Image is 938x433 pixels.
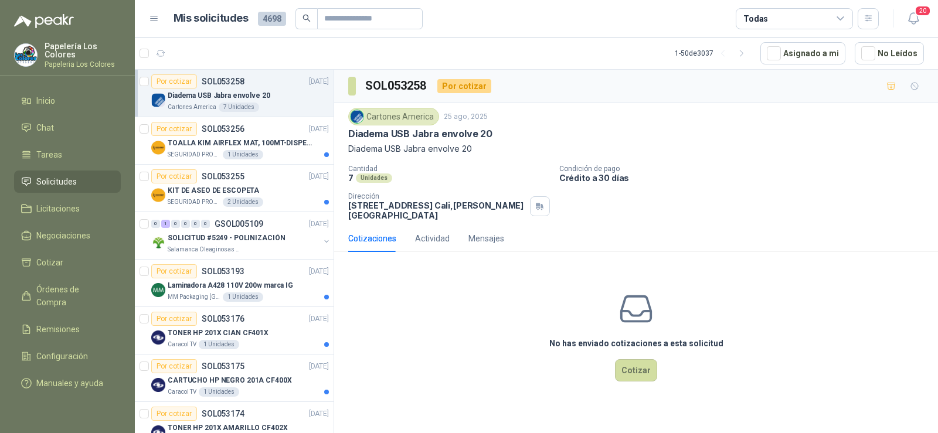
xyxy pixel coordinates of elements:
[151,283,165,297] img: Company Logo
[351,110,363,123] img: Company Logo
[202,172,244,180] p: SOL053255
[356,173,392,183] div: Unidades
[168,150,220,159] p: SEGURIDAD PROVISER LTDA
[202,125,244,133] p: SOL053256
[202,315,244,323] p: SOL053176
[309,76,329,87] p: [DATE]
[202,410,244,418] p: SOL053174
[309,124,329,135] p: [DATE]
[14,90,121,112] a: Inicio
[309,171,329,182] p: [DATE]
[151,236,165,250] img: Company Logo
[348,232,396,245] div: Cotizaciones
[151,93,165,107] img: Company Logo
[151,217,331,254] a: 0 1 0 0 0 0 GSOL005109[DATE] Company LogoSOLICITUD #5249 - POLINIZACIÓNSalamanca Oleaginosas SAS
[348,108,439,125] div: Cartones America
[309,219,329,230] p: [DATE]
[135,165,334,212] a: Por cotizarSOL053255[DATE] Company LogoKIT DE ASEO DE ESCOPETASEGURIDAD PROVISER LTDA2 Unidades
[168,387,196,397] p: Caracol TV
[168,328,269,339] p: TONER HP 201X CIAN CF401X
[36,350,88,363] span: Configuración
[151,407,197,421] div: Por cotizar
[348,128,492,140] p: Diadema USB Jabra envolve 20
[14,171,121,193] a: Solicitudes
[135,117,334,165] a: Por cotizarSOL053256[DATE] Company LogoTOALLA KIM AIRFLEX MAT, 100MT-DISPENSADOR- caja x6SEGURIDA...
[223,150,263,159] div: 1 Unidades
[36,256,63,269] span: Cotizar
[135,307,334,354] a: Por cotizarSOL053176[DATE] Company LogoTONER HP 201X CIAN CF401XCaracol TV1 Unidades
[151,312,197,326] div: Por cotizar
[468,232,504,245] div: Mensajes
[348,200,525,220] p: [STREET_ADDRESS] Cali , [PERSON_NAME][GEOGRAPHIC_DATA]
[14,372,121,394] a: Manuales y ayuda
[135,70,334,117] a: Por cotizarSOL053258[DATE] Company LogoDiadema USB Jabra envolve 20Cartones America7 Unidades
[444,111,488,122] p: 25 ago, 2025
[223,292,263,302] div: 1 Unidades
[36,148,62,161] span: Tareas
[615,359,657,381] button: Cotizar
[437,79,491,93] div: Por cotizar
[36,377,103,390] span: Manuales y ayuda
[365,77,428,95] h3: SOL053258
[151,169,197,183] div: Por cotizar
[559,173,933,183] p: Crédito a 30 días
[181,220,190,228] div: 0
[151,74,197,88] div: Por cotizar
[191,220,200,228] div: 0
[151,141,165,155] img: Company Logo
[174,10,249,27] h1: Mis solicitudes
[168,292,220,302] p: MM Packaging [GEOGRAPHIC_DATA]
[903,8,924,29] button: 20
[135,260,334,307] a: Por cotizarSOL053193[DATE] Company LogoLaminadora A428 110V 200w marca IGMM Packaging [GEOGRAPHIC...
[549,337,723,350] h3: No has enviado cotizaciones a esta solicitud
[202,267,244,275] p: SOL053193
[675,44,751,63] div: 1 - 50 de 3037
[168,340,196,349] p: Caracol TV
[14,345,121,367] a: Configuración
[151,122,197,136] div: Por cotizar
[36,202,80,215] span: Licitaciones
[36,323,80,336] span: Remisiones
[168,197,220,207] p: SEGURIDAD PROVISER LTDA
[743,12,768,25] div: Todas
[309,361,329,372] p: [DATE]
[855,42,924,64] button: No Leídos
[14,251,121,274] a: Cotizar
[151,188,165,202] img: Company Logo
[14,278,121,313] a: Órdenes de Compra
[168,138,314,149] p: TOALLA KIM AIRFLEX MAT, 100MT-DISPENSADOR- caja x6
[45,61,121,68] p: Papeleria Los Colores
[348,173,354,183] p: 7
[915,5,931,16] span: 20
[14,197,121,220] a: Licitaciones
[168,185,259,196] p: KIT DE ASEO DE ESCOPETA
[151,264,197,278] div: Por cotizar
[14,318,121,340] a: Remisiones
[415,232,450,245] div: Actividad
[201,220,210,228] div: 0
[309,266,329,277] p: [DATE]
[151,378,165,392] img: Company Logo
[135,354,334,402] a: Por cotizarSOL053175[DATE] Company LogoCARTUCHO HP NEGRO 201A CF400XCaracol TV1 Unidades
[45,42,121,59] p: Papelería Los Colores
[36,94,55,107] span: Inicio
[36,283,110,309] span: Órdenes de Compra
[202,362,244,370] p: SOL053175
[199,387,239,397] div: 1 Unidades
[36,175,77,188] span: Solicitudes
[36,121,54,134] span: Chat
[219,103,259,112] div: 7 Unidades
[151,330,165,345] img: Company Logo
[215,220,263,228] p: GSOL005109
[258,12,286,26] span: 4698
[303,14,311,22] span: search
[168,103,216,112] p: Cartones America
[171,220,180,228] div: 0
[202,77,244,86] p: SOL053258
[161,220,170,228] div: 1
[760,42,845,64] button: Asignado a mi
[14,117,121,139] a: Chat
[309,313,329,325] p: [DATE]
[15,44,37,66] img: Company Logo
[309,408,329,420] p: [DATE]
